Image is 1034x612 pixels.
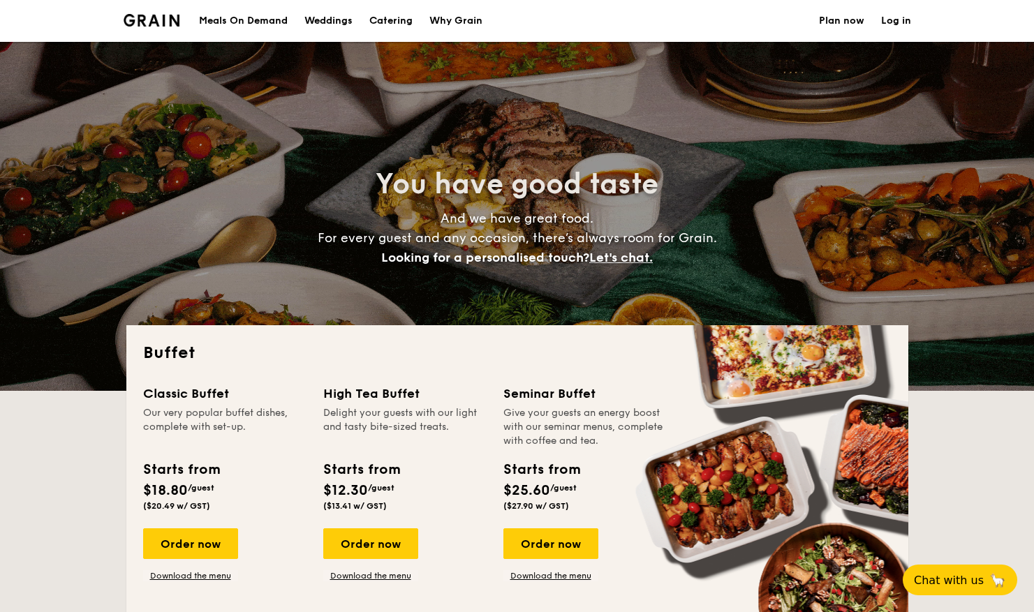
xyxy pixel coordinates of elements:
[323,528,418,559] div: Order now
[376,167,658,201] span: You have good taste
[323,406,487,448] div: Delight your guests with our light and tasty bite-sized treats.
[323,384,487,403] div: High Tea Buffet
[143,528,238,559] div: Order now
[143,342,892,364] h2: Buffet
[503,501,569,511] span: ($27.90 w/ GST)
[503,384,667,403] div: Seminar Buffet
[143,406,306,448] div: Our very popular buffet dishes, complete with set-up.
[143,570,238,581] a: Download the menu
[914,574,984,587] span: Chat with us
[124,14,180,27] a: Logotype
[323,482,368,499] span: $12.30
[503,482,550,499] span: $25.60
[143,384,306,403] div: Classic Buffet
[188,483,214,493] span: /guest
[503,570,598,581] a: Download the menu
[323,501,387,511] span: ($13.41 w/ GST)
[318,211,717,265] span: And we have great food. For every guest and any occasion, there’s always room for Grain.
[143,501,210,511] span: ($20.49 w/ GST)
[124,14,180,27] img: Grain
[503,459,579,480] div: Starts from
[503,406,667,448] div: Give your guests an energy boost with our seminar menus, complete with coffee and tea.
[503,528,598,559] div: Order now
[381,250,589,265] span: Looking for a personalised touch?
[323,570,418,581] a: Download the menu
[143,459,219,480] div: Starts from
[550,483,577,493] span: /guest
[368,483,394,493] span: /guest
[589,250,653,265] span: Let's chat.
[143,482,188,499] span: $18.80
[903,565,1017,595] button: Chat with us🦙
[989,572,1006,588] span: 🦙
[323,459,399,480] div: Starts from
